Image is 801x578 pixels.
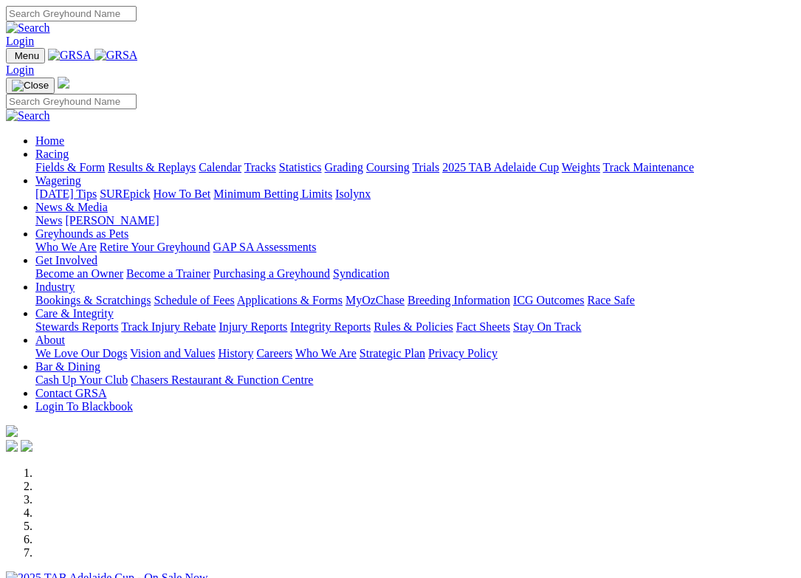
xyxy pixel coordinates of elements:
[58,77,69,89] img: logo-grsa-white.png
[6,48,45,63] button: Toggle navigation
[35,201,108,213] a: News & Media
[35,161,105,173] a: Fields & Form
[35,134,64,147] a: Home
[237,294,343,306] a: Applications & Forms
[6,94,137,109] input: Search
[35,187,795,201] div: Wagering
[603,161,694,173] a: Track Maintenance
[374,320,453,333] a: Rules & Policies
[94,49,138,62] img: GRSA
[130,347,215,359] a: Vision and Values
[6,425,18,437] img: logo-grsa-white.png
[12,80,49,92] img: Close
[35,387,106,399] a: Contact GRSA
[6,63,34,76] a: Login
[408,294,510,306] a: Breeding Information
[213,267,330,280] a: Purchasing a Greyhound
[65,214,159,227] a: [PERSON_NAME]
[6,109,50,123] img: Search
[290,320,371,333] a: Integrity Reports
[213,187,332,200] a: Minimum Betting Limits
[35,241,795,254] div: Greyhounds as Pets
[35,294,151,306] a: Bookings & Scratchings
[35,347,795,360] div: About
[126,267,210,280] a: Become a Trainer
[35,347,127,359] a: We Love Our Dogs
[100,241,210,253] a: Retire Your Greyhound
[35,360,100,373] a: Bar & Dining
[6,35,34,47] a: Login
[35,161,795,174] div: Racing
[325,161,363,173] a: Grading
[121,320,216,333] a: Track Injury Rebate
[562,161,600,173] a: Weights
[244,161,276,173] a: Tracks
[35,148,69,160] a: Racing
[428,347,498,359] a: Privacy Policy
[35,374,128,386] a: Cash Up Your Club
[513,294,584,306] a: ICG Outcomes
[513,320,581,333] a: Stay On Track
[35,307,114,320] a: Care & Integrity
[35,281,75,293] a: Industry
[6,21,50,35] img: Search
[35,267,123,280] a: Become an Owner
[21,440,32,452] img: twitter.svg
[35,320,795,334] div: Care & Integrity
[35,227,128,240] a: Greyhounds as Pets
[295,347,357,359] a: Who We Are
[154,187,211,200] a: How To Bet
[35,374,795,387] div: Bar & Dining
[333,267,389,280] a: Syndication
[15,50,39,61] span: Menu
[346,294,405,306] a: MyOzChase
[213,241,317,253] a: GAP SA Assessments
[35,214,795,227] div: News & Media
[100,187,150,200] a: SUREpick
[219,320,287,333] a: Injury Reports
[35,334,65,346] a: About
[35,267,795,281] div: Get Involved
[456,320,510,333] a: Fact Sheets
[35,214,62,227] a: News
[35,241,97,253] a: Who We Are
[587,294,634,306] a: Race Safe
[35,320,118,333] a: Stewards Reports
[412,161,439,173] a: Trials
[218,347,253,359] a: History
[48,49,92,62] img: GRSA
[279,161,322,173] a: Statistics
[108,161,196,173] a: Results & Replays
[366,161,410,173] a: Coursing
[35,294,795,307] div: Industry
[154,294,234,306] a: Schedule of Fees
[256,347,292,359] a: Careers
[131,374,313,386] a: Chasers Restaurant & Function Centre
[199,161,241,173] a: Calendar
[35,187,97,200] a: [DATE] Tips
[6,440,18,452] img: facebook.svg
[360,347,425,359] a: Strategic Plan
[335,187,371,200] a: Isolynx
[6,6,137,21] input: Search
[442,161,559,173] a: 2025 TAB Adelaide Cup
[35,174,81,187] a: Wagering
[35,400,133,413] a: Login To Blackbook
[6,78,55,94] button: Toggle navigation
[35,254,97,266] a: Get Involved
